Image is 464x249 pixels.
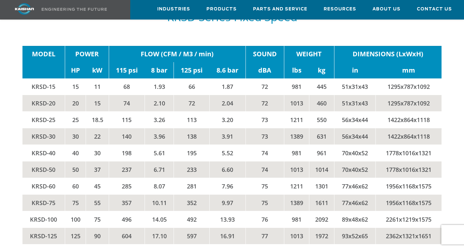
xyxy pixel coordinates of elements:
td: 14.05 [145,211,174,228]
td: 10.11 [145,194,174,211]
td: 75 [86,211,109,228]
td: 75 [246,178,284,194]
td: 72 [246,95,284,111]
td: 37 [86,161,109,178]
td: 13.93 [210,211,246,228]
td: KRSD-40 [22,145,65,161]
img: Engineering the future [42,8,107,11]
td: 2.10 [145,95,174,111]
td: 16.91 [210,228,246,244]
td: KRSD-100 [22,211,65,228]
td: 3.96 [145,128,174,145]
td: 1295x787x1092 [376,95,442,111]
td: WEIGHT [284,46,334,62]
span: Industries [157,6,190,13]
td: 89x48x62 [334,211,375,228]
td: 2.04 [210,95,246,111]
td: 77x46x62 [334,178,375,194]
td: 56x34x44 [334,128,375,145]
td: 1.93 [145,78,174,95]
td: 1611 [309,194,334,211]
td: 74 [109,95,145,111]
td: 492 [174,211,209,228]
td: 1295x787x1092 [376,78,442,95]
td: 73 [246,111,284,128]
td: 18.5 [86,111,109,128]
td: 72 [246,78,284,95]
td: 3.20 [210,111,246,128]
td: KRSD-50 [22,161,65,178]
td: 352 [174,194,209,211]
td: KRSD-60 [22,178,65,194]
td: 56x34x44 [334,111,375,128]
td: 7.96 [210,178,246,194]
td: 20 [65,95,86,111]
td: 1301 [309,178,334,194]
td: 285 [109,178,145,194]
td: 1972 [309,228,334,244]
td: 74 [246,145,284,161]
td: 2092 [309,211,334,228]
td: 77 [246,228,284,244]
td: 1422x864x1118 [376,111,442,128]
td: 74 [246,161,284,178]
span: Parts and Service [253,6,307,13]
td: 1013 [284,228,309,244]
td: 1422x864x1118 [376,128,442,145]
td: 115 psi [109,62,145,78]
td: MODEL [22,46,65,62]
td: 90 [86,228,109,244]
td: 72 [174,95,209,111]
td: in [334,62,375,78]
td: 68 [109,78,145,95]
td: 496 [109,211,145,228]
td: 1013 [284,95,309,111]
a: Parts and Service [253,0,307,18]
span: About Us [373,6,401,13]
td: 2362x1321x1651 [376,228,442,244]
td: 8.6 bar [210,62,246,78]
td: 15 [65,78,86,95]
td: 40 [65,145,86,161]
td: FLOW (CFM / M3 / min) [109,46,246,62]
td: 100 [65,211,86,228]
td: DIMENSIONS (LxWxH) [334,46,442,62]
td: 51x31x43 [334,95,375,111]
a: Resources [324,0,356,18]
td: 5.52 [210,145,246,161]
td: 1389 [284,194,309,211]
td: 50 [65,161,86,178]
td: KRSD-75 [22,194,65,211]
td: 1956x1168x1575 [376,178,442,194]
td: POWER [65,46,109,62]
td: dBA [246,62,284,78]
td: 1.87 [210,78,246,95]
a: Products [206,0,237,18]
td: 30 [86,145,109,161]
td: 604 [109,228,145,244]
td: 1389 [284,128,309,145]
td: 357 [109,194,145,211]
td: 125 [65,228,86,244]
td: mm [376,62,442,78]
td: 237 [109,161,145,178]
td: 45 [86,178,109,194]
td: 281 [174,178,209,194]
h5: KRSD Series Fixed Speed [22,11,442,23]
td: kW [86,62,109,78]
td: 9.97 [210,194,246,211]
span: Resources [324,6,356,13]
td: 113 [174,111,209,128]
td: 6.60 [210,161,246,178]
td: 66 [174,78,209,95]
a: Industries [157,0,190,18]
td: 961 [309,145,334,161]
td: 3.91 [210,128,246,145]
td: 8 bar [145,62,174,78]
td: 981 [284,78,309,95]
td: 195 [174,145,209,161]
td: 17.10 [145,228,174,244]
td: 55 [86,194,109,211]
td: 631 [309,128,334,145]
td: 60 [65,178,86,194]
